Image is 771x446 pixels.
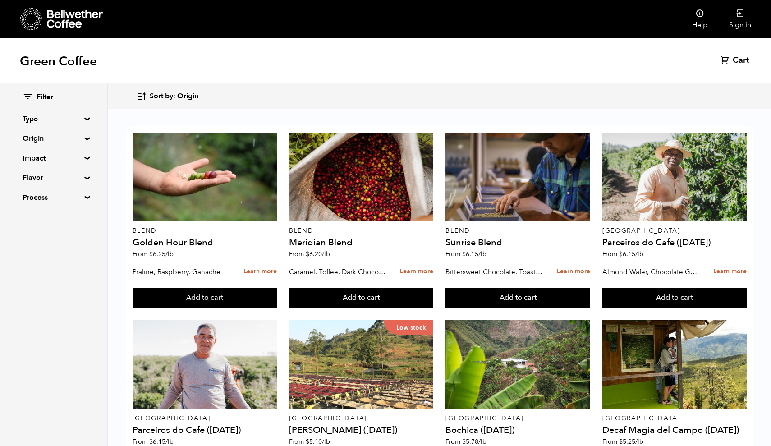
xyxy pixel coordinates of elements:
span: $ [306,437,309,446]
span: /lb [478,437,486,446]
bdi: 5.25 [619,437,643,446]
summary: Flavor [23,172,85,183]
span: $ [619,250,623,258]
p: Blend [289,228,433,234]
bdi: 6.25 [149,250,174,258]
span: /lb [635,250,643,258]
h4: Sunrise Blend [445,238,590,247]
p: Almond Wafer, Chocolate Ganache, Bing Cherry [602,265,701,279]
span: $ [462,437,466,446]
span: Sort by: Origin [150,92,198,101]
h4: Decaf Magia del Campo ([DATE]) [602,426,747,435]
p: [GEOGRAPHIC_DATA] [602,228,747,234]
bdi: 6.15 [619,250,643,258]
p: [GEOGRAPHIC_DATA] [445,415,590,422]
summary: Impact [23,153,85,164]
button: Add to cart [445,288,590,308]
span: $ [306,250,309,258]
a: Learn more [243,262,277,281]
span: Cart [733,55,749,66]
h4: Bochica ([DATE]) [445,426,590,435]
span: /lb [165,250,174,258]
h4: [PERSON_NAME] ([DATE]) [289,426,433,435]
span: /lb [478,250,486,258]
h4: Parceiros do Cafe ([DATE]) [602,238,747,247]
h4: Meridian Blend [289,238,433,247]
p: Blend [133,228,277,234]
summary: Process [23,192,85,203]
p: [GEOGRAPHIC_DATA] [133,415,277,422]
bdi: 5.10 [306,437,330,446]
span: /lb [635,437,643,446]
h4: Parceiros do Cafe ([DATE]) [133,426,277,435]
span: Filter [37,92,53,102]
p: [GEOGRAPHIC_DATA] [602,415,747,422]
a: Learn more [557,262,590,281]
p: Praline, Raspberry, Ganache [133,265,231,279]
p: Bittersweet Chocolate, Toasted Marshmallow, Candied Orange, Praline [445,265,544,279]
span: From [602,250,643,258]
h4: Golden Hour Blend [133,238,277,247]
span: /lb [322,437,330,446]
span: $ [462,250,466,258]
span: From [602,437,643,446]
span: From [445,250,486,258]
span: From [289,437,330,446]
span: From [133,250,174,258]
p: Caramel, Toffee, Dark Chocolate [289,265,387,279]
bdi: 6.15 [462,250,486,258]
span: $ [619,437,623,446]
p: Blend [445,228,590,234]
span: From [133,437,174,446]
bdi: 6.20 [306,250,330,258]
bdi: 6.15 [149,437,174,446]
span: From [289,250,330,258]
p: Low stock [384,320,433,335]
span: /lb [322,250,330,258]
p: [GEOGRAPHIC_DATA] [289,415,433,422]
button: Add to cart [602,288,747,308]
span: From [445,437,486,446]
summary: Origin [23,133,85,144]
span: /lb [165,437,174,446]
span: $ [149,250,153,258]
button: Sort by: Origin [136,86,198,107]
a: Learn more [400,262,433,281]
button: Add to cart [289,288,433,308]
summary: Type [23,114,85,124]
bdi: 5.78 [462,437,486,446]
span: $ [149,437,153,446]
a: Cart [721,55,751,66]
button: Add to cart [133,288,277,308]
a: Low stock [289,320,433,409]
h1: Green Coffee [20,53,97,69]
a: Learn more [713,262,747,281]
